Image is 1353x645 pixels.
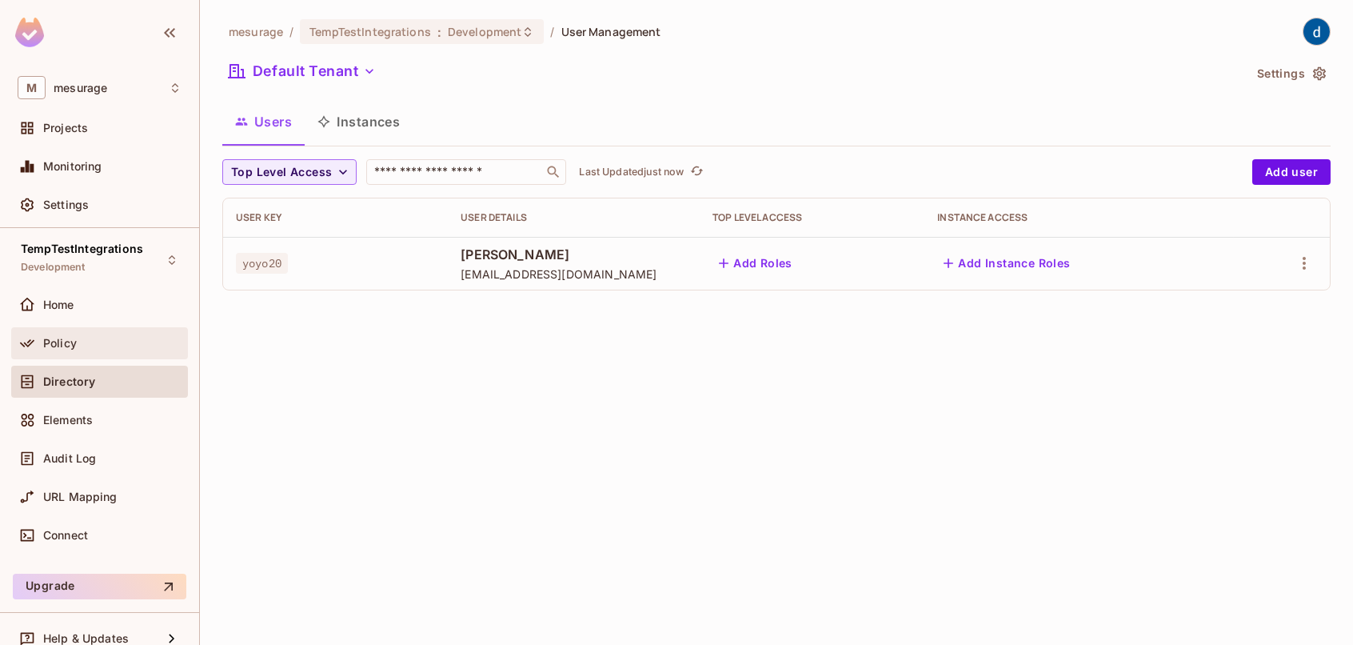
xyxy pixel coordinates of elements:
[550,24,554,39] li: /
[15,18,44,47] img: SReyMgAAAABJRU5ErkJggg==
[712,211,912,224] div: Top Level Access
[305,102,413,142] button: Instances
[54,82,107,94] span: Workspace: mesurage
[579,166,684,178] p: Last Updated just now
[43,198,89,211] span: Settings
[21,261,86,274] span: Development
[684,162,706,182] span: Click to refresh data
[687,162,706,182] button: refresh
[13,574,186,599] button: Upgrade
[1303,18,1330,45] img: dev 911gcl
[222,102,305,142] button: Users
[712,250,799,276] button: Add Roles
[43,452,96,465] span: Audit Log
[21,242,143,255] span: TempTestIntegrations
[43,375,95,388] span: Directory
[289,24,293,39] li: /
[690,164,704,180] span: refresh
[229,24,283,39] span: the active workspace
[18,76,46,99] span: M
[43,122,88,134] span: Projects
[236,211,435,224] div: User Key
[222,58,382,84] button: Default Tenant
[222,159,357,185] button: Top Level Access
[561,24,661,39] span: User Management
[1252,159,1331,185] button: Add user
[43,632,129,645] span: Help & Updates
[43,298,74,311] span: Home
[1251,61,1331,86] button: Settings
[43,491,118,503] span: URL Mapping
[43,414,93,427] span: Elements
[231,162,332,182] span: Top Level Access
[437,26,442,38] span: :
[43,160,102,173] span: Monitoring
[236,253,288,274] span: yoyo20
[43,529,88,542] span: Connect
[448,24,521,39] span: Development
[309,24,431,39] span: TempTestIntegrations
[461,246,687,263] span: [PERSON_NAME]
[937,250,1076,276] button: Add Instance Roles
[461,211,687,224] div: User Details
[43,337,77,350] span: Policy
[461,266,687,282] span: [EMAIL_ADDRESS][DOMAIN_NAME]
[937,211,1221,224] div: Instance Access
